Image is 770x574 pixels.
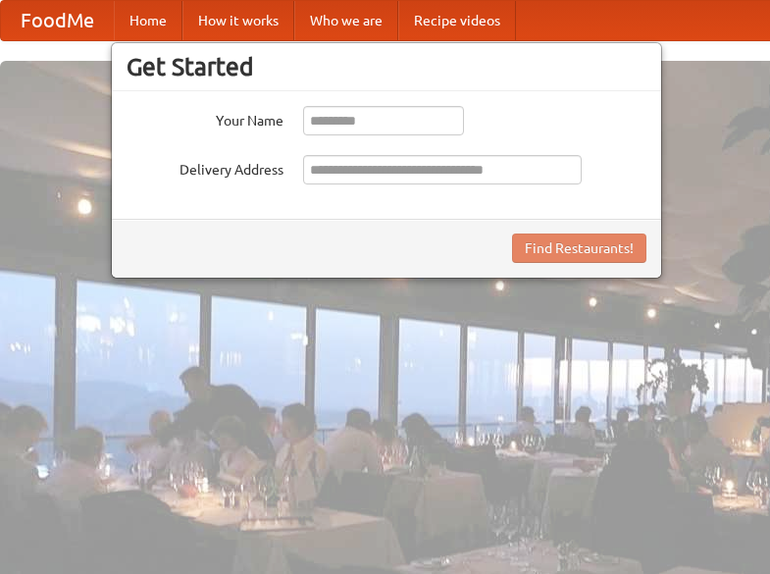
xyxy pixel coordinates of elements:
[182,1,294,40] a: How it works
[1,1,114,40] a: FoodMe
[127,106,283,130] label: Your Name
[114,1,182,40] a: Home
[294,1,398,40] a: Who we are
[127,155,283,180] label: Delivery Address
[127,52,646,81] h3: Get Started
[398,1,516,40] a: Recipe videos
[512,234,646,263] button: Find Restaurants!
